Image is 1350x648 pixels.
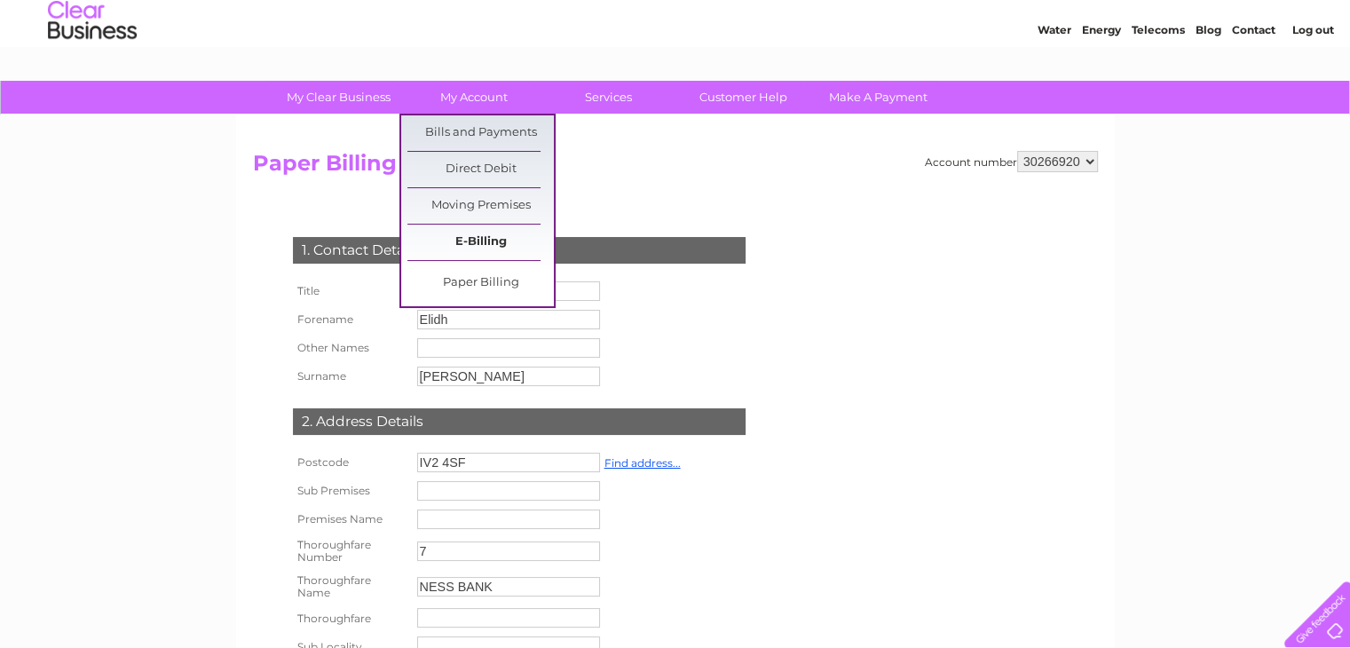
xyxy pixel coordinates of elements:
a: Find address... [604,456,681,470]
a: Energy [1082,75,1121,89]
a: Services [535,81,682,114]
a: E-Billing [407,225,554,260]
th: Surname [288,362,413,391]
a: Water [1038,75,1071,89]
a: Paper Billing [407,265,554,301]
th: Postcode [288,448,413,477]
img: logo.png [47,46,138,100]
th: Premises Name [288,505,413,533]
a: Telecoms [1132,75,1185,89]
th: Sub Premises [288,477,413,505]
a: Customer Help [670,81,817,114]
h2: Paper Billing [253,151,1098,185]
th: Thoroughfare Number [288,533,413,569]
th: Thoroughfare [288,604,413,632]
a: Log out [1291,75,1333,89]
th: Other Names [288,334,413,362]
a: Bills and Payments [407,115,554,151]
div: 2. Address Details [293,408,746,435]
th: Forename [288,305,413,334]
a: My Clear Business [265,81,412,114]
a: My Account [400,81,547,114]
th: Title [288,277,413,305]
a: Direct Debit [407,152,554,187]
a: Contact [1232,75,1275,89]
div: 1. Contact Details [293,237,746,264]
div: Account number [925,151,1098,172]
div: Clear Business is a trading name of Verastar Limited (registered in [GEOGRAPHIC_DATA] No. 3667643... [257,10,1095,86]
a: Blog [1196,75,1221,89]
a: Make A Payment [805,81,951,114]
th: Thoroughfare Name [288,569,413,605]
a: 0333 014 3131 [1015,9,1138,31]
a: Moving Premises [407,188,554,224]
